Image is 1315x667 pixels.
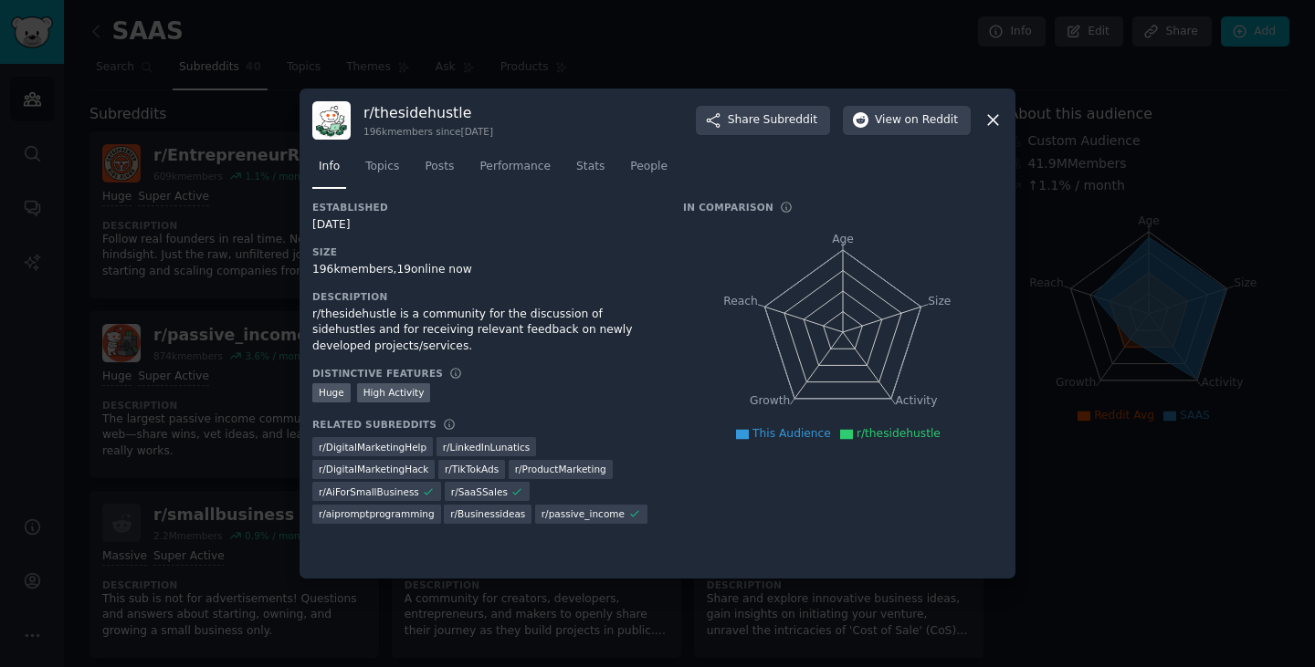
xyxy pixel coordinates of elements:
span: r/ ProductMarketing [515,463,606,475]
span: Share [728,112,817,129]
span: Posts [425,159,454,175]
h3: Established [312,201,657,214]
tspan: Age [832,233,854,245]
span: r/thesidehustle [857,427,941,440]
div: [DATE] [312,217,657,234]
button: ShareSubreddit [696,106,830,135]
span: Info [319,159,340,175]
span: Subreddit [763,112,817,129]
span: Stats [576,159,605,175]
h3: Size [312,245,657,258]
a: Info [312,152,346,190]
div: High Activity [357,383,431,402]
span: r/ AiForSmallBusiness [319,485,419,498]
a: Posts [418,152,460,190]
div: 196k members, 19 online now [312,262,657,278]
span: r/ TikTokAds [445,463,499,475]
h3: Description [312,290,657,303]
a: People [624,152,674,190]
tspan: Size [928,294,951,307]
button: Viewon Reddit [843,106,971,135]
div: r/thesidehustle is a community for the discussion of sidehustles and for receiving relevant feedb... [312,307,657,355]
span: View [875,112,958,129]
span: This Audience [752,427,831,440]
tspan: Growth [750,394,790,407]
span: Performance [479,159,551,175]
span: Topics [365,159,399,175]
a: Topics [359,152,405,190]
span: r/ SaaSSales [451,485,508,498]
div: Huge [312,383,351,402]
a: Performance [473,152,557,190]
div: 196k members since [DATE] [363,125,493,138]
h3: r/ thesidehustle [363,103,493,122]
span: r/ LinkedInLunatics [443,441,531,453]
a: Stats [570,152,611,190]
h3: Related Subreddits [312,418,437,431]
tspan: Activity [896,394,938,407]
tspan: Reach [723,294,758,307]
span: r/ aipromptprogramming [319,507,435,520]
h3: Distinctive Features [312,367,443,380]
span: r/ Businessideas [450,507,525,520]
span: on Reddit [905,112,958,129]
span: r/ passive_income [542,507,625,520]
img: thesidehustle [312,101,351,140]
span: r/ DigitalMarketingHack [319,463,428,475]
span: People [630,159,668,175]
span: r/ DigitalMarketingHelp [319,441,426,453]
h3: In Comparison [683,201,773,214]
